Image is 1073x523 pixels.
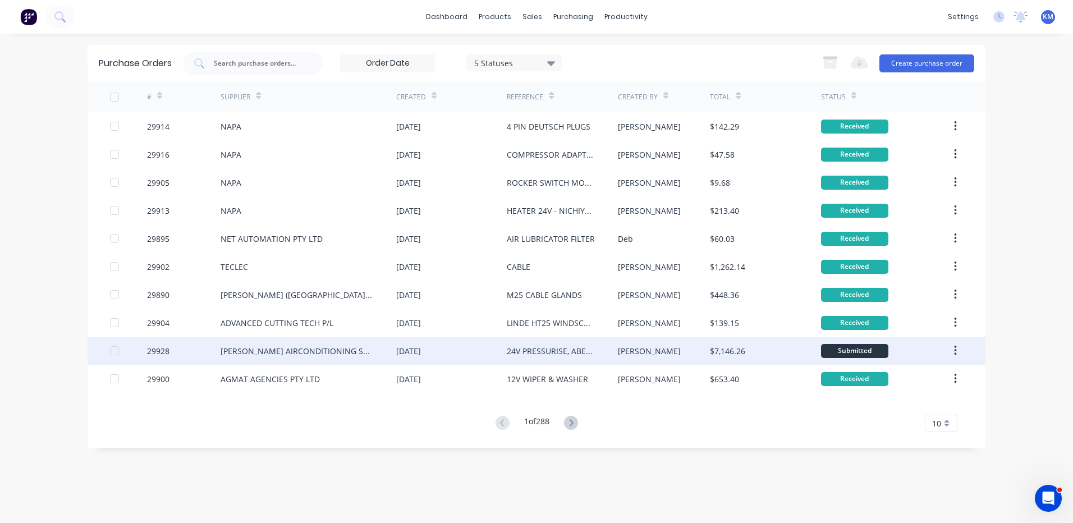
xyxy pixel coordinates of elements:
div: [PERSON_NAME] [618,261,681,273]
div: [PERSON_NAME] [618,289,681,301]
div: $139.15 [710,317,739,329]
span: 10 [932,418,941,429]
div: NAPA [221,205,241,217]
div: TECLEC [221,261,248,273]
div: 1 of 288 [524,415,549,432]
div: Received [821,232,888,246]
div: Created By [618,92,658,102]
div: Purchase Orders [99,57,172,70]
div: [DATE] [396,373,421,385]
div: NET AUTOMATION PTY LTD [221,233,323,245]
div: 29914 [147,121,169,132]
div: [DATE] [396,149,421,160]
div: Received [821,176,888,190]
a: dashboard [420,8,473,25]
div: $653.40 [710,373,739,385]
input: Order Date [341,55,435,72]
div: [PERSON_NAME] [618,373,681,385]
div: 4 PIN DEUTSCH PLUGS [507,121,590,132]
div: Received [821,120,888,134]
div: HEATER 24V - NICHIYU FB25-80 [507,205,595,217]
div: ROCKER SWITCH MOMENTARY X 1 [507,177,595,189]
div: NAPA [221,149,241,160]
div: LINDE HT25 WINDSCREEN - LASERCUTTING [507,317,595,329]
div: $47.58 [710,149,735,160]
div: [DATE] [396,345,421,357]
div: [DATE] [396,317,421,329]
div: Received [821,316,888,330]
div: [PERSON_NAME] ([GEOGRAPHIC_DATA]) PTY LTD [221,289,374,301]
div: Received [821,260,888,274]
div: Received [821,372,888,386]
div: $60.03 [710,233,735,245]
div: [DATE] [396,121,421,132]
div: $448.36 [710,289,739,301]
div: productivity [599,8,653,25]
div: [DATE] [396,205,421,217]
div: 24V PRESSURISE, ABEK FILTER & PRESSURE MONITORS X 2 - CAT DP80 [507,345,595,357]
div: 12V WIPER & WASHER [507,373,588,385]
div: Status [821,92,846,102]
div: [DATE] [396,289,421,301]
div: COMPRESSOR ADAPTORS [507,149,595,160]
div: [PERSON_NAME] AIRCONDITIONING SERVICE PTY LTD [221,345,374,357]
div: Submitted [821,344,888,358]
div: products [473,8,517,25]
div: M25 CABLE GLANDS [507,289,582,301]
div: [PERSON_NAME] [618,345,681,357]
div: settings [942,8,984,25]
div: 29902 [147,261,169,273]
div: $9.68 [710,177,730,189]
div: purchasing [548,8,599,25]
div: 29900 [147,373,169,385]
div: [PERSON_NAME] [618,121,681,132]
div: 29905 [147,177,169,189]
div: Reference [507,92,543,102]
div: ADVANCED CUTTING TECH P/L [221,317,333,329]
div: NAPA [221,177,241,189]
div: Received [821,204,888,218]
div: Received [821,288,888,302]
div: NAPA [221,121,241,132]
div: [PERSON_NAME] [618,205,681,217]
div: 5 Statuses [474,57,554,68]
img: Factory [20,8,37,25]
div: [PERSON_NAME] [618,177,681,189]
input: Search purchase orders... [213,58,306,69]
div: $1,262.14 [710,261,745,273]
div: [DATE] [396,233,421,245]
div: 29928 [147,345,169,357]
div: 29904 [147,317,169,329]
div: 29895 [147,233,169,245]
div: # [147,92,152,102]
div: Supplier [221,92,250,102]
button: Create purchase order [879,54,974,72]
div: [DATE] [396,261,421,273]
div: Created [396,92,426,102]
div: 29916 [147,149,169,160]
span: KM [1043,12,1053,22]
iframe: Intercom live chat [1035,485,1062,512]
div: Deb [618,233,633,245]
div: AIR LUBRICATOR FILTER [507,233,595,245]
div: Total [710,92,730,102]
div: AGMAT AGENCIES PTY LTD [221,373,320,385]
div: [DATE] [396,177,421,189]
div: $213.40 [710,205,739,217]
div: Received [821,148,888,162]
div: [PERSON_NAME] [618,317,681,329]
div: $7,146.26 [710,345,745,357]
div: $142.29 [710,121,739,132]
div: [PERSON_NAME] [618,149,681,160]
div: 29890 [147,289,169,301]
div: 29913 [147,205,169,217]
div: sales [517,8,548,25]
div: CABLE [507,261,530,273]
